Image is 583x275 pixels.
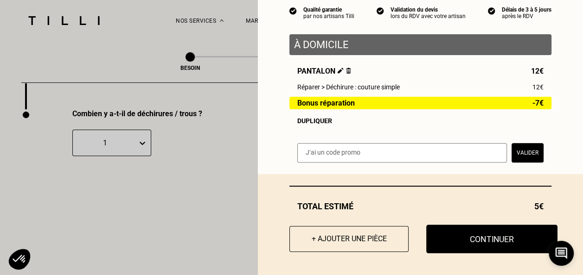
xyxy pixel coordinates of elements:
[532,99,544,107] span: -7€
[391,13,466,19] div: lors du RDV avec votre artisan
[534,201,544,211] span: 5€
[502,6,551,13] div: Délais de 3 à 5 jours
[294,39,547,50] p: À domicile
[297,99,355,107] span: Bonus réparation
[426,225,557,253] button: Continuer
[502,13,551,19] div: après le RDV
[346,68,351,74] img: Supprimer
[488,6,495,15] img: icon list info
[297,117,544,125] div: Dupliquer
[303,13,354,19] div: par nos artisans Tilli
[303,6,354,13] div: Qualité garantie
[391,6,466,13] div: Validation du devis
[297,143,507,162] input: J‘ai un code promo
[297,83,400,91] span: Réparer > Déchirure : couture simple
[338,68,344,74] img: Éditer
[512,143,544,162] button: Valider
[297,67,351,75] span: Pantalon
[289,6,297,15] img: icon list info
[289,226,409,252] button: + Ajouter une pièce
[289,201,551,211] div: Total estimé
[531,67,544,75] span: 12€
[532,83,544,91] span: 12€
[377,6,384,15] img: icon list info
